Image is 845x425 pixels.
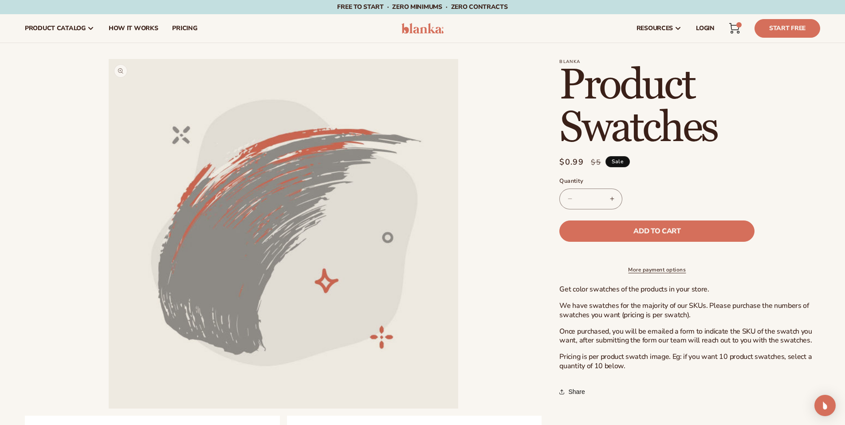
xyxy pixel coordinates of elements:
a: How It Works [102,14,165,43]
a: resources [629,14,689,43]
span: resources [637,25,673,32]
a: product catalog [18,14,102,43]
a: pricing [165,14,204,43]
p: We have swatches for the majority of our SKUs. Please purchase the numbers of swatches you want (... [559,301,820,320]
span: How It Works [109,25,158,32]
a: Start Free [755,19,820,38]
p: Once purchased, you will be emailed a form to indicate the SKU of the swatch you want, after subm... [559,327,820,346]
button: Share [559,382,587,401]
s: $5 [591,157,601,168]
span: pricing [172,25,197,32]
p: Blanka [559,59,820,64]
a: More payment options [559,266,755,274]
span: $0.99 [559,156,584,168]
h1: Product Swatches [559,64,820,150]
span: Free to start · ZERO minimums · ZERO contracts [337,3,507,11]
p: Get color swatches of the products in your store. [559,285,820,294]
span: product catalog [25,25,86,32]
span: Sale [605,156,630,167]
span: Add to cart [633,228,680,235]
label: Quantity [559,177,755,186]
div: Open Intercom Messenger [814,395,836,416]
span: LOGIN [696,25,715,32]
p: Pricing is per product swatch image. Eg: if you want 10 product swatches, select a quantity of 10... [559,352,820,371]
img: logo [401,23,444,34]
button: Add to cart [559,220,755,242]
a: LOGIN [689,14,722,43]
